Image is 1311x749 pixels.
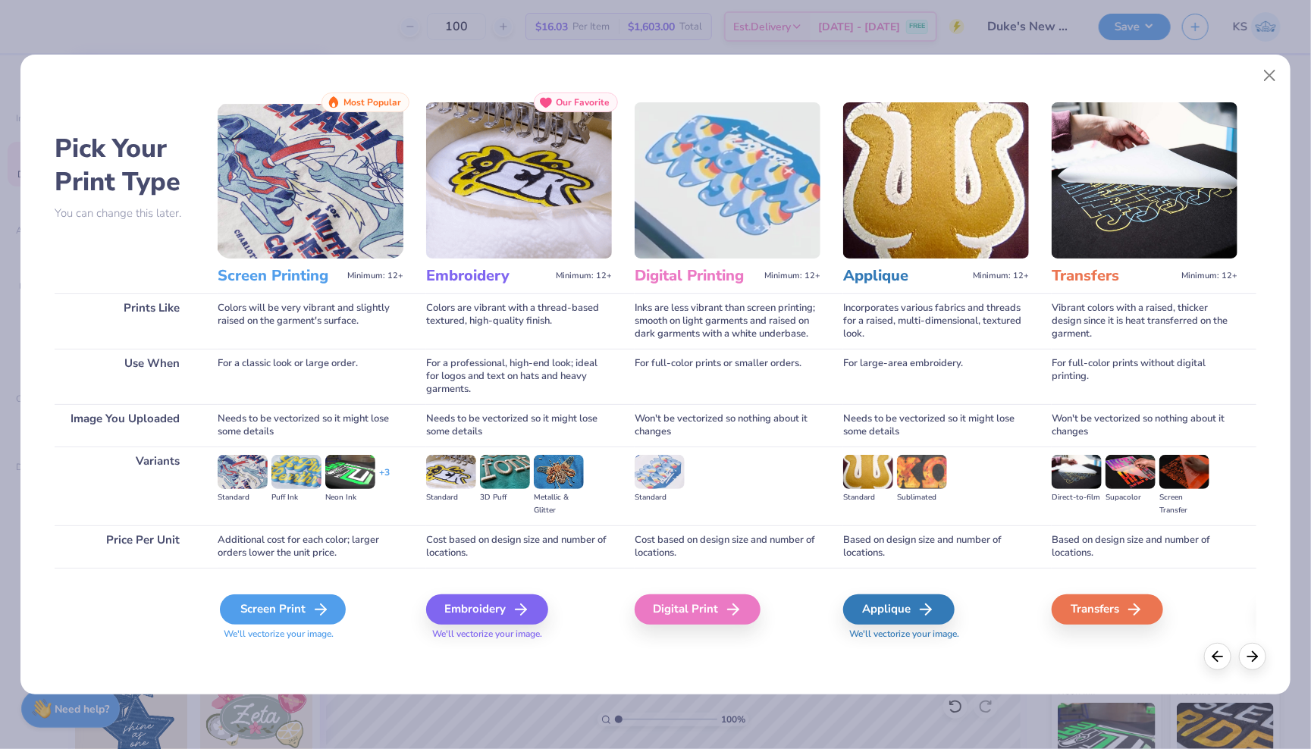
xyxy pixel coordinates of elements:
[271,455,321,488] img: Puff Ink
[897,455,947,488] img: Sublimated
[843,491,893,504] div: Standard
[218,404,403,447] div: Needs to be vectorized so it might lose some details
[1052,455,1102,488] img: Direct-to-film
[1052,102,1237,259] img: Transfers
[426,628,612,641] span: We'll vectorize your image.
[480,455,530,488] img: 3D Puff
[218,455,268,488] img: Standard
[843,102,1029,259] img: Applique
[1159,455,1209,488] img: Screen Transfer
[55,404,195,447] div: Image You Uploaded
[635,266,758,286] h3: Digital Printing
[1052,266,1175,286] h3: Transfers
[556,97,610,108] span: Our Favorite
[635,404,820,447] div: Won't be vectorized so nothing about it changes
[343,97,401,108] span: Most Popular
[218,349,403,404] div: For a classic look or large order.
[534,491,584,517] div: Metallic & Glitter
[218,628,403,641] span: We'll vectorize your image.
[843,266,967,286] h3: Applique
[426,293,612,349] div: Colors are vibrant with a thread-based textured, high-quality finish.
[843,404,1029,447] div: Needs to be vectorized so it might lose some details
[426,491,476,504] div: Standard
[218,491,268,504] div: Standard
[218,102,403,259] img: Screen Printing
[426,594,548,625] div: Embroidery
[1159,491,1209,517] div: Screen Transfer
[843,455,893,488] img: Standard
[1052,491,1102,504] div: Direct-to-film
[764,271,820,281] span: Minimum: 12+
[635,102,820,259] img: Digital Printing
[1181,271,1237,281] span: Minimum: 12+
[55,349,195,404] div: Use When
[218,266,341,286] h3: Screen Printing
[1106,455,1156,488] img: Supacolor
[218,293,403,349] div: Colors will be very vibrant and slightly raised on the garment's surface.
[635,349,820,404] div: For full-color prints or smaller orders.
[843,628,1029,641] span: We'll vectorize your image.
[843,525,1029,568] div: Based on design size and number of locations.
[347,271,403,281] span: Minimum: 12+
[55,207,195,220] p: You can change this later.
[843,349,1029,404] div: For large-area embroidery.
[1052,349,1237,404] div: For full-color prints without digital printing.
[426,102,612,259] img: Embroidery
[1052,525,1237,568] div: Based on design size and number of locations.
[480,491,530,504] div: 3D Puff
[843,293,1029,349] div: Incorporates various fabrics and threads for a raised, multi-dimensional, textured look.
[1052,594,1163,625] div: Transfers
[271,491,321,504] div: Puff Ink
[55,132,195,199] h2: Pick Your Print Type
[379,466,390,492] div: + 3
[325,491,375,504] div: Neon Ink
[426,525,612,568] div: Cost based on design size and number of locations.
[426,455,476,488] img: Standard
[55,293,195,349] div: Prints Like
[534,455,584,488] img: Metallic & Glitter
[635,525,820,568] div: Cost based on design size and number of locations.
[1052,293,1237,349] div: Vibrant colors with a raised, thicker design since it is heat transferred on the garment.
[973,271,1029,281] span: Minimum: 12+
[426,349,612,404] div: For a professional, high-end look; ideal for logos and text on hats and heavy garments.
[1106,491,1156,504] div: Supacolor
[635,455,685,488] img: Standard
[325,455,375,488] img: Neon Ink
[556,271,612,281] span: Minimum: 12+
[55,525,195,568] div: Price Per Unit
[55,447,195,525] div: Variants
[843,594,955,625] div: Applique
[635,293,820,349] div: Inks are less vibrant than screen printing; smooth on light garments and raised on dark garments ...
[426,404,612,447] div: Needs to be vectorized so it might lose some details
[218,525,403,568] div: Additional cost for each color; larger orders lower the unit price.
[1052,404,1237,447] div: Won't be vectorized so nothing about it changes
[635,491,685,504] div: Standard
[220,594,346,625] div: Screen Print
[635,594,761,625] div: Digital Print
[426,266,550,286] h3: Embroidery
[897,491,947,504] div: Sublimated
